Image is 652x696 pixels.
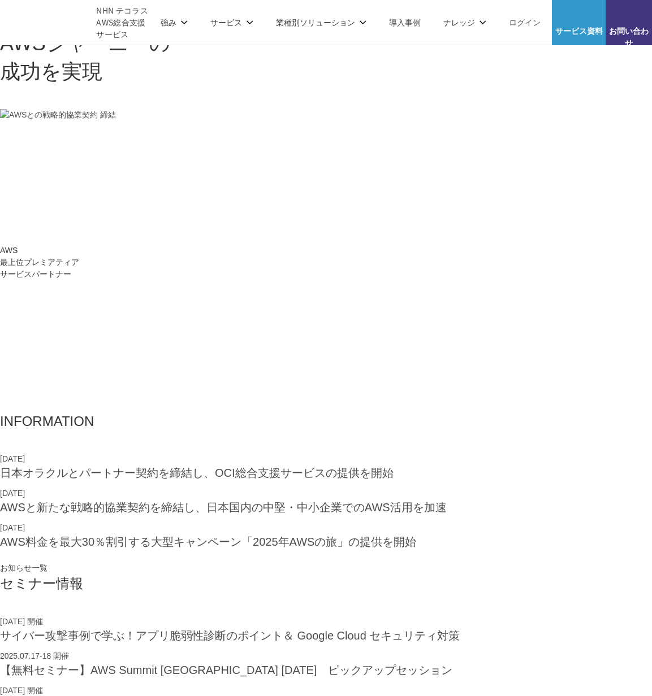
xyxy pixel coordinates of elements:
a: AWS総合支援サービス C-Chorus NHN テコラスAWS総合支援サービス [17,5,149,40]
span: サービス資料 [552,25,606,37]
a: ログイン [509,16,541,28]
span: NHN テコラス AWS総合支援サービス [96,5,149,40]
p: 業種別ソリューション [276,16,366,28]
img: お問い合わせ [620,8,638,22]
p: ナレッジ [443,16,486,28]
img: AWS総合支援サービス C-Chorus [17,14,79,31]
span: お問い合わせ [606,25,652,49]
img: AWS総合支援サービス C-Chorus サービス資料 [570,8,588,22]
a: 導入事例 [389,16,421,28]
p: サービス [210,16,253,28]
img: AWS請求代行サービス 統合管理プラン [118,109,412,188]
p: 強み [161,16,188,28]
